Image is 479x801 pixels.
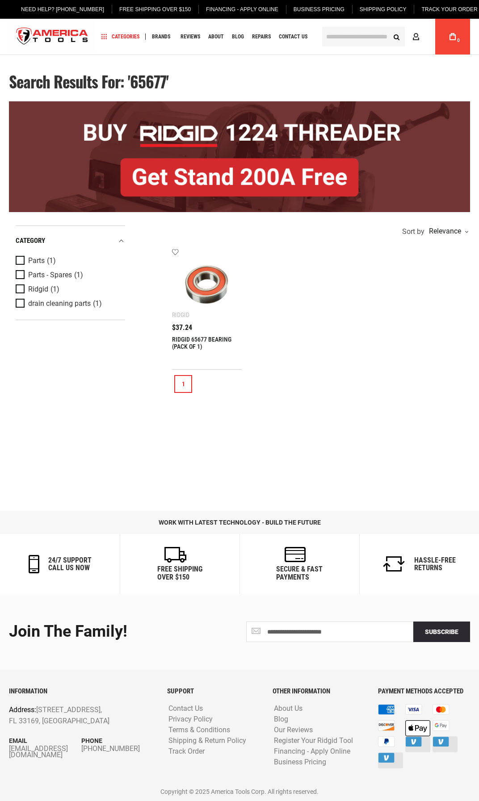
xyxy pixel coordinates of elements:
[276,565,323,581] h6: secure & fast payments
[101,33,139,40] span: Categories
[16,225,125,320] div: Product Filters
[444,19,461,54] a: 0
[16,284,123,294] a: Ridgid (1)
[174,375,192,393] a: 1
[81,736,154,746] p: Phone
[414,556,456,572] h6: Hassle-Free Returns
[279,34,307,39] span: Contact Us
[9,688,154,695] h6: INFORMATION
[9,704,125,727] p: [STREET_ADDRESS], FL 33169, [GEOGRAPHIC_DATA]
[9,20,96,54] a: store logo
[176,31,204,43] a: Reviews
[378,688,470,695] h6: PAYMENT METHODS ACCEPTED
[16,299,123,309] a: drain cleaning parts (1)
[166,705,205,713] a: Contact Us
[167,688,259,695] h6: SUPPORT
[208,34,224,39] span: About
[74,271,83,279] span: (1)
[50,286,59,293] span: (1)
[425,628,458,635] span: Subscribe
[48,556,92,572] h6: 24/7 support call us now
[275,31,311,43] a: Contact Us
[272,737,355,745] a: Register Your Ridgid Tool
[272,758,328,767] a: Business Pricing
[9,101,470,108] a: BOGO: Buy RIDGID® 1224 Threader, Get Stand 200A Free!
[16,270,123,280] a: Parts - Spares (1)
[16,256,123,266] a: Parts (1)
[272,705,305,713] a: About Us
[457,38,460,43] span: 0
[81,746,154,752] a: [PHONE_NUMBER]
[166,715,215,724] a: Privacy Policy
[97,31,143,43] a: Categories
[9,101,470,213] img: BOGO: Buy RIDGID® 1224 Threader, Get Stand 200A Free!
[273,688,365,695] h6: OTHER INFORMATION
[172,324,192,331] span: $37.24
[232,34,244,39] span: Blog
[166,726,232,734] a: Terms & Conditions
[272,715,290,724] a: Blog
[204,31,228,43] a: About
[272,726,315,734] a: Our Reviews
[402,228,424,235] span: Sort by
[28,271,72,279] span: Parts - Spares
[9,705,36,714] span: Address:
[427,228,468,235] div: Relevance
[93,300,102,308] span: (1)
[272,747,353,756] a: Financing - Apply Online
[9,70,168,93] span: Search results for: '65677'
[172,336,231,350] a: RIDGID 65677 BEARING (PACK OF 1)
[148,31,174,43] a: Brands
[28,285,48,293] span: Ridgid
[9,736,81,746] p: Email
[181,34,200,39] span: Reviews
[9,623,233,641] div: Join the Family!
[228,31,248,43] a: Blog
[9,20,96,54] img: America Tools
[28,257,45,265] span: Parts
[388,28,405,45] button: Search
[248,31,275,43] a: Repairs
[413,622,470,642] button: Subscribe
[157,565,202,581] h6: Free Shipping Over $150
[166,747,207,756] a: Track Order
[9,746,81,758] a: [EMAIL_ADDRESS][DOMAIN_NAME]
[28,300,91,308] span: drain cleaning parts
[47,257,56,265] span: (1)
[16,235,125,247] div: category
[152,34,170,39] span: Brands
[252,34,271,39] span: Repairs
[360,6,407,13] span: Shipping Policy
[172,311,189,318] div: Ridgid
[181,258,233,309] img: RIDGID 65677 BEARING (PACK OF 1)
[166,737,248,745] a: Shipping & Return Policy
[9,787,470,797] p: Copyright © 2025 America Tools Corp. All rights reserved.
